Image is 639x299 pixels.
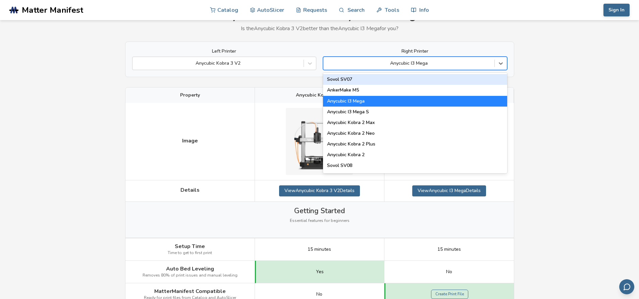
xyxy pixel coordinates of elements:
div: Anycubic I3 Mega [323,96,507,107]
button: Sign In [603,4,630,16]
div: Anycubic Kobra 2 [323,149,507,160]
div: Anycubic Kobra 2 Plus [323,139,507,149]
span: Yes [316,269,324,275]
div: Anycubic Kobra 2 Max [323,117,507,128]
span: Setup Time [175,243,205,249]
div: Sovol SV08 [323,160,507,171]
div: Anycubic I3 Mega S [323,107,507,117]
span: Auto Bed Leveling [166,266,214,272]
input: Anycubic Kobra 3 V2 [136,61,137,66]
a: Create Print File [431,290,468,299]
span: Anycubic Kobra 3 V2 [296,93,343,98]
span: Getting Started [294,207,345,215]
span: MatterManifest Compatible [154,288,226,294]
span: Image [182,138,198,144]
span: No [316,292,322,297]
span: No [446,269,452,275]
input: Anycubic I3 MegaSovol SV07AnkerMake M5Anycubic I3 MegaAnycubic I3 Mega SAnycubic Kobra 2 MaxAnycu... [327,61,328,66]
h1: Anycubic Kobra 3 V2 vs Anycubic I3 Mega [125,10,514,22]
span: Removes 80% of print issues and manual leveling [143,273,237,278]
div: Anycubic Kobra 2 Neo [323,128,507,139]
span: Property [180,93,200,98]
a: ViewAnycubic Kobra 3 V2Details [279,185,360,196]
div: Sovol SV07 [323,74,507,85]
label: Right Printer [323,49,507,54]
p: Is the Anycubic Kobra 3 V2 better than the Anycubic I3 Mega for you? [125,25,514,32]
div: Creality Hi [323,171,507,182]
span: Essential features for beginners [290,219,350,223]
label: Left Printer [132,49,316,54]
span: Time to get to first print [168,251,212,255]
button: Send feedback via email [619,279,634,294]
a: ViewAnycubic I3 MegaDetails [412,185,486,196]
span: Matter Manifest [22,5,83,15]
img: Anycubic Kobra 3 V2 [286,108,353,175]
span: 15 minutes [437,247,461,252]
span: 15 minutes [308,247,331,252]
div: AnkerMake M5 [323,85,507,96]
span: Details [180,187,200,193]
